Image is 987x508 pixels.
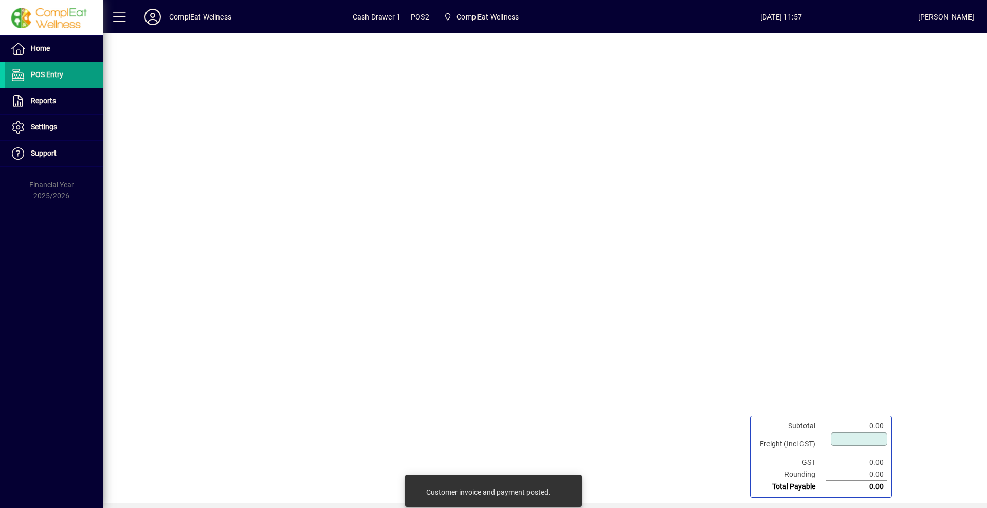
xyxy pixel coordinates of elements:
[644,9,918,25] span: [DATE] 11:57
[755,432,826,457] td: Freight (Incl GST)
[755,481,826,493] td: Total Payable
[826,481,887,493] td: 0.00
[918,9,974,25] div: [PERSON_NAME]
[5,141,103,166] a: Support
[826,457,887,468] td: 0.00
[31,70,63,79] span: POS Entry
[5,115,103,140] a: Settings
[755,457,826,468] td: GST
[5,88,103,114] a: Reports
[31,44,50,52] span: Home
[426,487,551,497] div: Customer invoice and payment posted.
[31,97,56,105] span: Reports
[353,9,400,25] span: Cash Drawer 1
[31,123,57,131] span: Settings
[136,8,169,26] button: Profile
[169,9,231,25] div: ComplEat Wellness
[755,468,826,481] td: Rounding
[826,468,887,481] td: 0.00
[456,9,519,25] span: ComplEat Wellness
[411,9,429,25] span: POS2
[31,149,57,157] span: Support
[755,420,826,432] td: Subtotal
[5,36,103,62] a: Home
[826,420,887,432] td: 0.00
[440,8,523,26] span: ComplEat Wellness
